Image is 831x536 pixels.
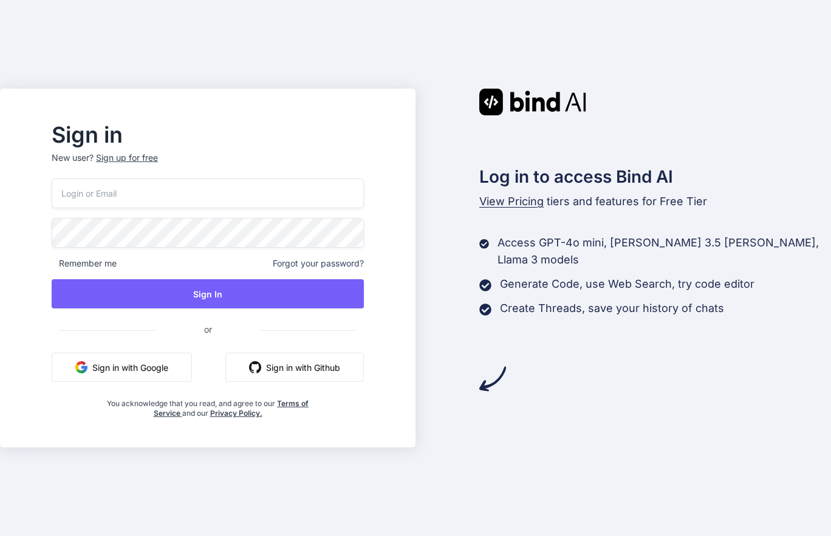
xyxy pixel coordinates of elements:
button: Sign in with Github [225,353,364,382]
span: Forgot your password? [273,257,364,270]
a: Privacy Policy. [210,409,262,418]
img: google [75,361,87,373]
a: Terms of Service [154,399,309,418]
p: New user? [52,152,364,178]
span: or [156,314,261,344]
p: Access GPT-4o mini, [PERSON_NAME] 3.5 [PERSON_NAME], Llama 3 models [498,234,831,268]
p: tiers and features for Free Tier [479,193,831,210]
div: You acknowledge that you read, and agree to our and our [104,392,312,418]
h2: Sign in [52,125,364,144]
p: Generate Code, use Web Search, try code editor [500,276,754,293]
img: arrow [479,365,506,392]
span: View Pricing [479,195,544,208]
h2: Log in to access Bind AI [479,164,831,189]
p: Create Threads, save your history of chats [500,300,724,317]
img: github [249,361,261,373]
button: Sign In [52,279,364,308]
img: Bind AI logo [479,89,586,115]
input: Login or Email [52,178,364,208]
div: Sign up for free [96,152,158,164]
button: Sign in with Google [52,353,192,382]
span: Remember me [52,257,117,270]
